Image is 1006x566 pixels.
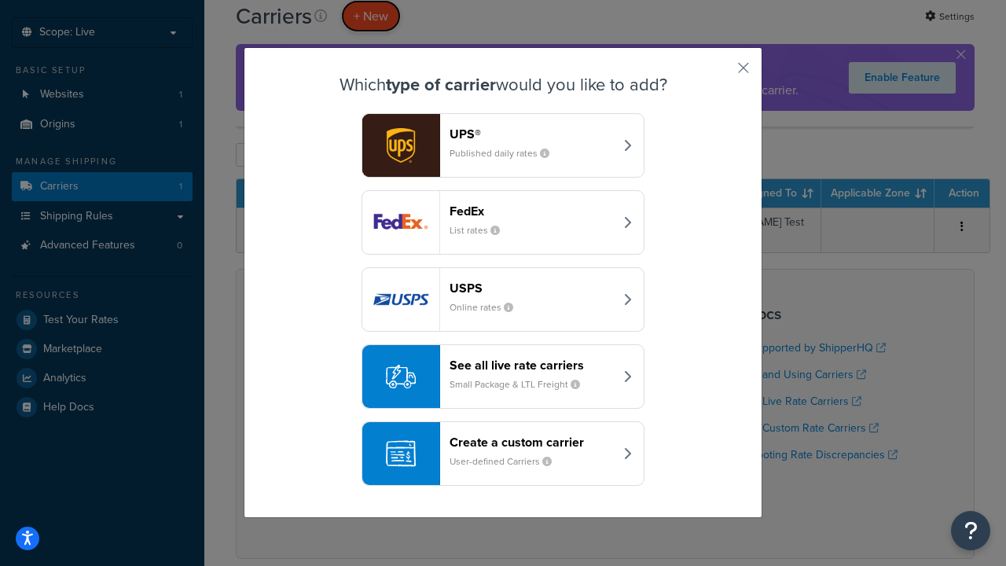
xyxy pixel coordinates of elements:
[450,377,593,391] small: Small Package & LTL Freight
[450,204,614,219] header: FedEx
[362,267,644,332] button: usps logoUSPSOnline rates
[450,358,614,373] header: See all live rate carriers
[450,146,562,160] small: Published daily rates
[450,223,512,237] small: List rates
[362,421,644,486] button: Create a custom carrierUser-defined Carriers
[951,511,990,550] button: Open Resource Center
[362,113,644,178] button: ups logoUPS®Published daily rates
[362,191,439,254] img: fedEx logo
[362,114,439,177] img: ups logo
[386,439,416,469] img: icon-carrier-custom-c93b8a24.svg
[386,362,416,391] img: icon-carrier-liverate-becf4550.svg
[362,344,644,409] button: See all live rate carriersSmall Package & LTL Freight
[450,300,526,314] small: Online rates
[450,435,614,450] header: Create a custom carrier
[450,454,564,469] small: User-defined Carriers
[362,268,439,331] img: usps logo
[284,75,722,94] h3: Which would you like to add?
[362,190,644,255] button: fedEx logoFedExList rates
[450,281,614,296] header: USPS
[386,72,496,97] strong: type of carrier
[450,127,614,141] header: UPS®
